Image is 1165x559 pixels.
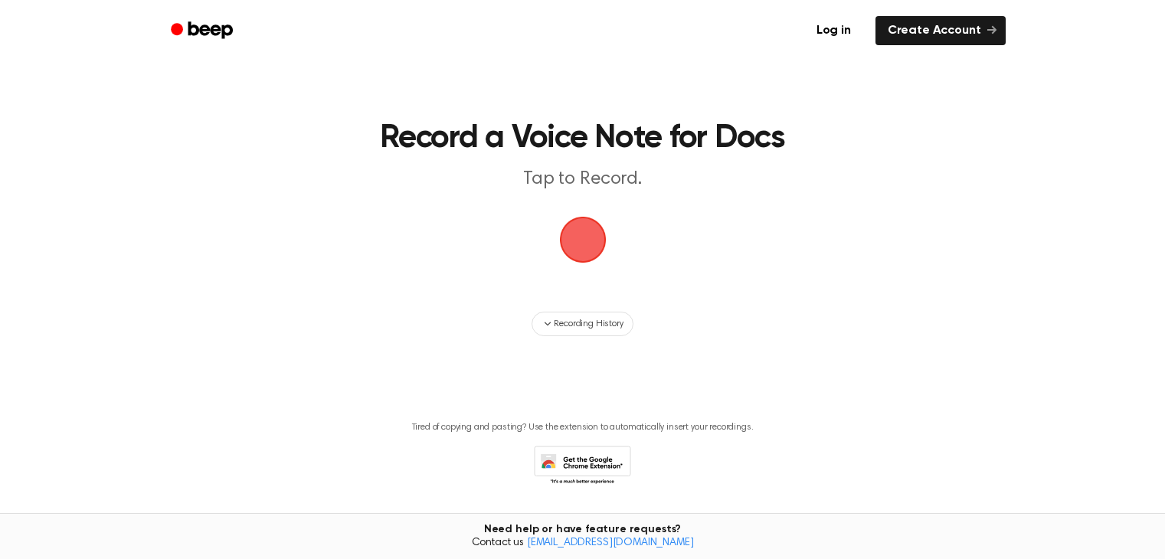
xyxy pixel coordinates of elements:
a: [EMAIL_ADDRESS][DOMAIN_NAME] [527,538,694,548]
a: Beep [160,16,247,46]
button: Recording History [532,312,633,336]
span: Recording History [554,317,623,331]
a: Create Account [875,16,1006,45]
h1: Record a Voice Note for Docs [191,123,975,155]
p: Tired of copying and pasting? Use the extension to automatically insert your recordings. [412,422,754,433]
span: Contact us [9,537,1156,551]
a: Log in [801,13,866,48]
p: Tap to Record. [289,167,877,192]
img: Beep Logo [560,217,606,263]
